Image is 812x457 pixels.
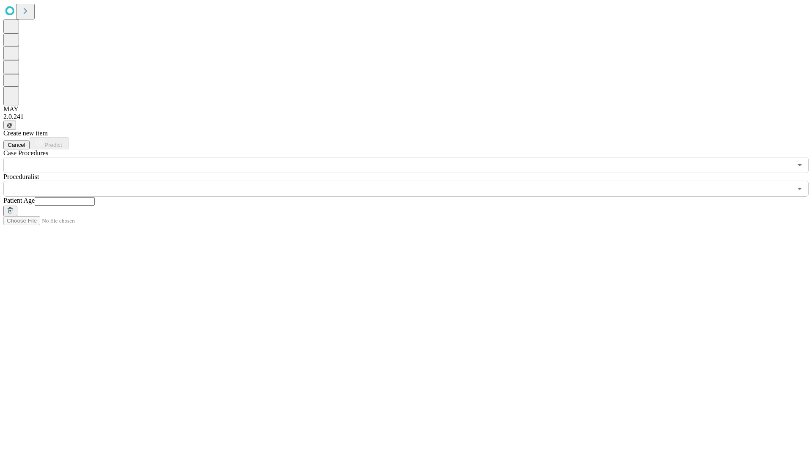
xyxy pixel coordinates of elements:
[30,137,69,149] button: Predict
[3,129,48,137] span: Create new item
[3,197,35,204] span: Patient Age
[3,113,809,121] div: 2.0.241
[3,173,39,180] span: Proceduralist
[44,142,62,148] span: Predict
[3,121,16,129] button: @
[8,142,25,148] span: Cancel
[7,122,13,128] span: @
[3,105,809,113] div: MAY
[794,183,806,195] button: Open
[794,159,806,171] button: Open
[3,140,30,149] button: Cancel
[3,149,48,157] span: Scheduled Procedure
